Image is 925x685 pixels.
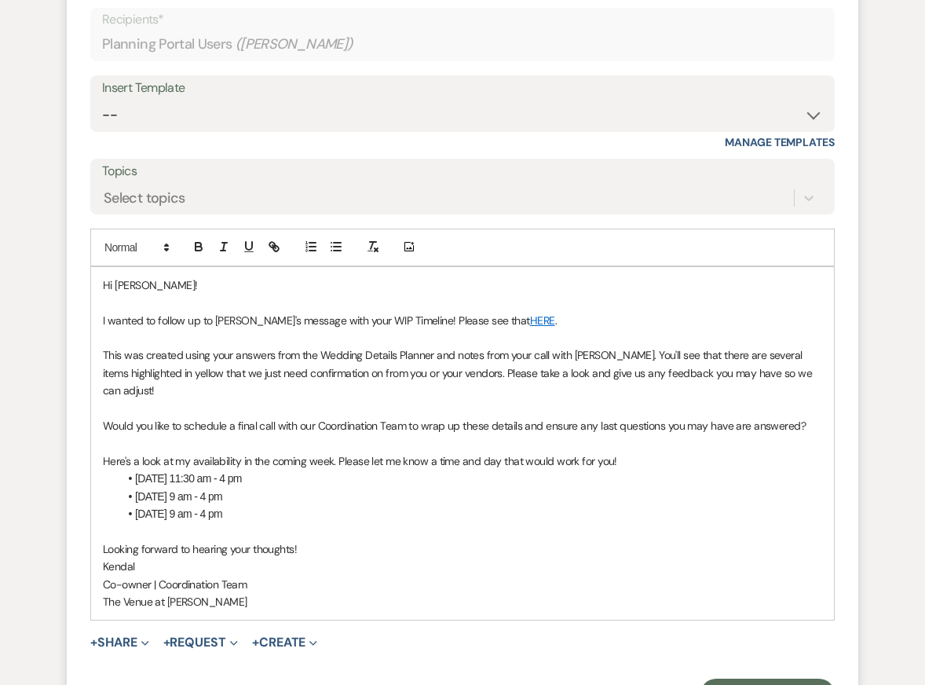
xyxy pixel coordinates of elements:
[90,636,149,649] button: Share
[102,77,823,100] div: Insert Template
[119,505,822,522] li: [DATE] 9 am - 4 pm
[530,313,555,328] a: HERE
[104,187,185,208] div: Select topics
[103,576,822,593] p: Co-owner | Coordination Team
[163,636,170,649] span: +
[103,346,822,399] p: This was created using your answers from the Wedding Details Planner and notes from your call wit...
[119,470,822,487] li: [DATE] 11:30 am - 4 pm
[103,558,822,575] p: Kendal
[119,488,822,505] li: [DATE] 9 am - 4 pm
[252,636,317,649] button: Create
[103,452,822,470] p: Here's a look at my availability in the coming week. Please let me know a time and day that would...
[236,34,353,55] span: ( [PERSON_NAME] )
[103,540,822,558] p: Looking forward to hearing your thoughts!
[103,277,822,294] p: Hi [PERSON_NAME]!
[102,9,823,30] p: Recipients*
[163,636,238,649] button: Request
[103,417,822,434] p: Would you like to schedule a final call with our Coordination Team to wrap up these details and e...
[725,135,835,149] a: Manage Templates
[252,636,259,649] span: +
[102,160,823,183] label: Topics
[103,593,822,610] p: The Venue at [PERSON_NAME]
[103,312,822,329] p: I wanted to follow up to [PERSON_NAME]'s message with your WIP Timeline! Please see that .
[102,29,823,60] div: Planning Portal Users
[90,636,97,649] span: +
